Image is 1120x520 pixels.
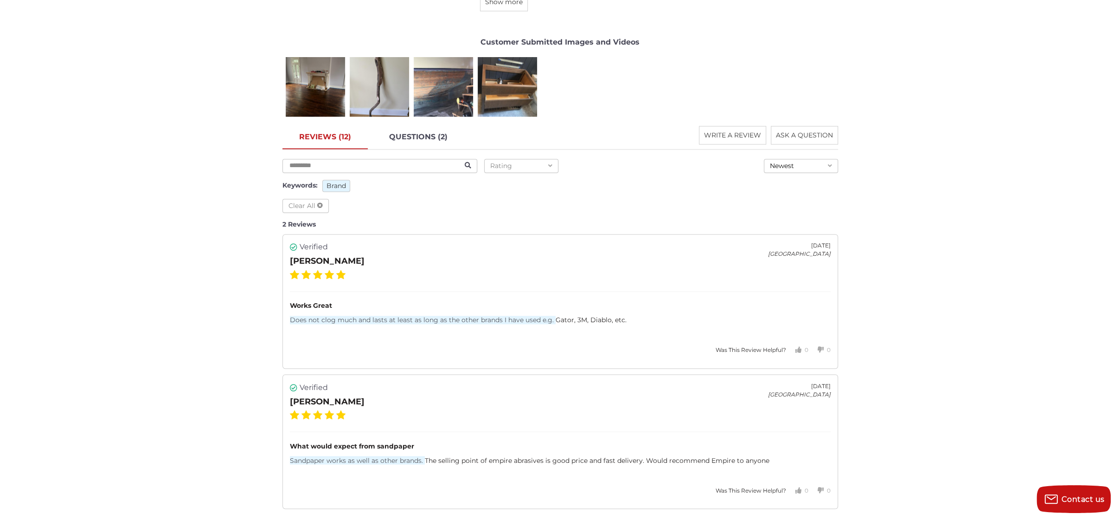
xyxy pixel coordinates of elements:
[325,410,334,419] label: 4 Stars
[1062,495,1105,504] span: Contact us
[808,339,831,361] button: Votes Down
[325,270,334,279] label: 4 Stars
[313,270,322,279] label: 3 Stars
[716,346,786,354] div: Was This Review Helpful?
[290,316,556,324] span: Does not clog much and lasts at least as long as the other brands I have used e.g.
[290,270,299,279] label: 1 Star
[704,131,761,139] span: WRITE A REVIEW
[290,410,299,419] label: 1 Star
[372,126,464,149] a: QUESTIONS (2)
[282,126,368,149] a: REVIEWS (12)
[1037,485,1111,513] button: Contact us
[646,456,769,464] span: Would recommend Empire to anyone
[282,199,329,213] button: Clear All
[768,250,831,258] div: [GEOGRAPHIC_DATA]
[290,456,425,464] span: Sandpaper works as well as other brands.
[771,126,838,144] button: ASK A QUESTION
[313,410,322,419] label: 3 Stars
[336,270,346,279] label: 5 Stars
[556,316,627,324] span: Gator, 3M, Diablo, etc.
[300,382,328,393] span: Verified
[786,339,808,361] button: Votes Up
[484,159,558,173] button: Rating
[282,37,838,48] div: Customer Submitted Images and Videos
[282,220,838,229] div: 2 Reviews
[786,479,808,501] button: Votes Up
[768,390,831,398] div: [GEOGRAPHIC_DATA]
[808,479,831,501] button: Votes Down
[768,241,831,250] div: [DATE]
[290,383,297,391] i: Verified user
[290,395,365,408] div: [PERSON_NAME]
[768,382,831,390] div: [DATE]
[301,410,311,419] label: 2 Stars
[425,456,646,464] span: The selling point of empire abrasives is good price and fast delivery.
[290,243,297,251] i: Verified user
[770,162,794,170] span: Newest
[301,270,311,279] label: 2 Stars
[290,255,365,267] div: [PERSON_NAME]
[490,162,512,170] span: Rating
[300,241,328,253] span: Verified
[282,181,318,189] span: Keywords:
[764,159,838,173] button: Newest
[776,131,833,139] span: ASK A QUESTION
[805,346,808,353] span: 0
[827,487,831,494] span: 0
[290,441,831,451] div: What would expect from sandpaper
[716,486,786,494] div: Was This Review Helpful?
[336,410,346,419] label: 5 Stars
[827,346,831,353] span: 0
[288,201,315,210] span: Clear All
[322,180,350,192] span: brand
[290,301,831,311] div: Works Great
[805,487,808,494] span: 0
[699,126,766,144] button: WRITE A REVIEW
